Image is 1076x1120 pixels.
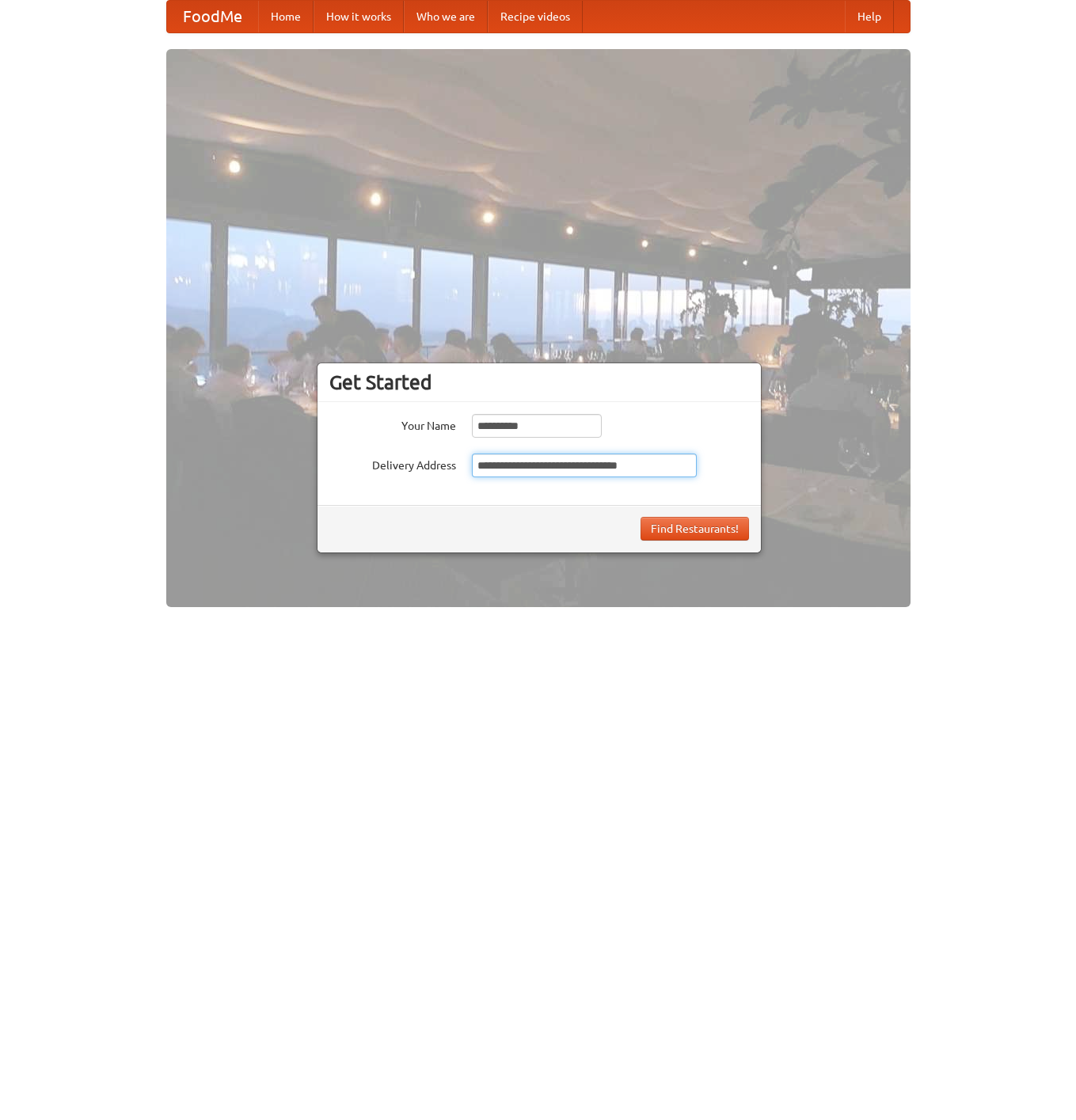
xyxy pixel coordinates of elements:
a: Home [258,1,314,32]
h3: Get Started [329,370,749,394]
a: FoodMe [167,1,258,32]
a: Recipe videos [488,1,583,32]
label: Your Name [329,414,456,434]
a: Help [845,1,894,32]
a: Who we are [404,1,488,32]
a: How it works [314,1,404,32]
button: Find Restaurants! [641,517,749,541]
label: Delivery Address [329,454,456,473]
